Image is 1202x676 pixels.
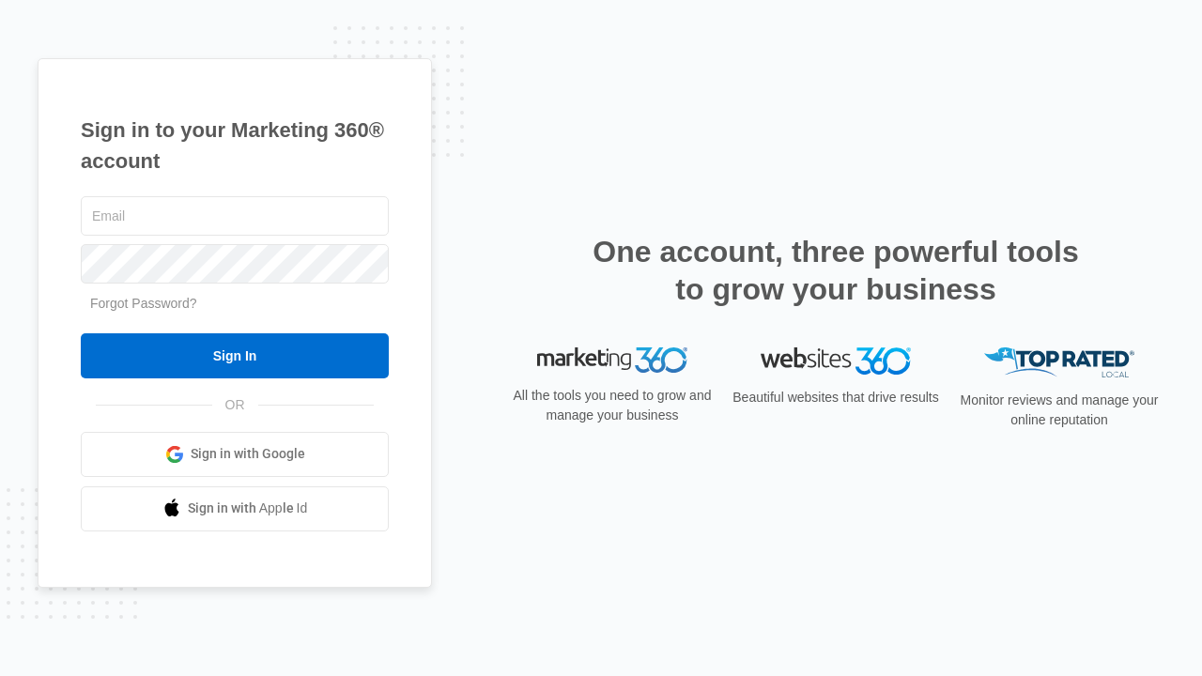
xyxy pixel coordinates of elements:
[537,347,687,374] img: Marketing 360
[954,391,1164,430] p: Monitor reviews and manage your online reputation
[188,499,308,518] span: Sign in with Apple Id
[984,347,1134,378] img: Top Rated Local
[761,347,911,375] img: Websites 360
[81,196,389,236] input: Email
[90,296,197,311] a: Forgot Password?
[507,386,717,425] p: All the tools you need to grow and manage your business
[191,444,305,464] span: Sign in with Google
[212,395,258,415] span: OR
[81,486,389,531] a: Sign in with Apple Id
[81,432,389,477] a: Sign in with Google
[731,388,941,407] p: Beautiful websites that drive results
[81,333,389,378] input: Sign In
[587,233,1085,308] h2: One account, three powerful tools to grow your business
[81,115,389,177] h1: Sign in to your Marketing 360® account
